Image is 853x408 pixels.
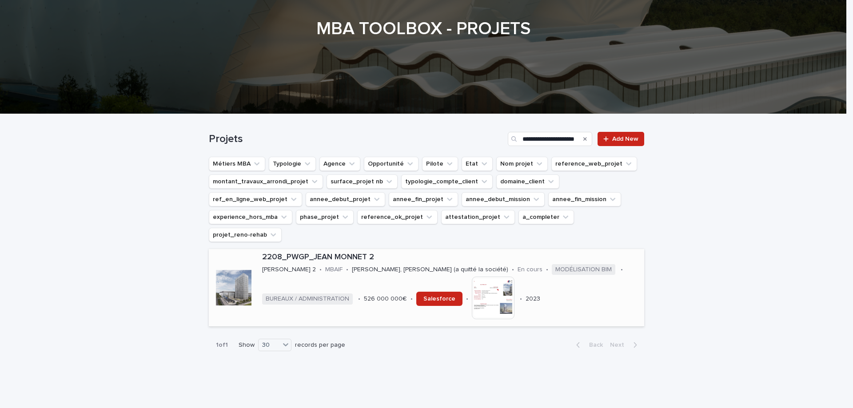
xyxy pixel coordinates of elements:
p: • [512,266,514,273]
button: a_completer [518,210,574,224]
a: Add New [598,132,644,146]
p: 526 000 000€ [364,295,407,303]
span: Back [584,342,603,348]
button: annee_debut_mission [462,192,545,206]
button: Pilote [422,157,458,171]
div: 30 [259,341,280,350]
p: • [546,266,548,273]
h1: MBA TOOLBOX - PROJETS [206,18,641,40]
p: Show [239,341,255,349]
p: 2208_PWGP_JEAN MONNET 2 [262,253,641,262]
button: experience_hors_mba [209,210,292,224]
button: typologie_compte_client [401,174,493,189]
p: • [346,266,348,273]
span: BUREAUX / ADMINISTRATION [262,293,353,305]
button: reference_web_projet [551,157,637,171]
button: Agence [319,157,360,171]
button: montant_travaux_arrondi_projet [209,174,323,189]
button: annee_fin_mission [548,192,621,206]
p: 2023 [526,295,540,303]
button: ref_en_ligne_web_projet [209,192,302,206]
button: domaine_client [496,174,559,189]
button: annee_debut_projet [306,192,385,206]
button: Etat [462,157,493,171]
p: records per page [295,341,345,349]
h1: Projets [209,133,504,146]
button: Nom projet [496,157,548,171]
p: En cours [518,266,542,273]
p: • [319,266,322,273]
p: • [358,295,360,303]
p: MBAIF [325,266,343,273]
p: 1 of 1 [209,334,235,356]
a: Salesforce [416,292,462,306]
button: Métiers MBA [209,157,265,171]
button: annee_fin_projet [389,192,458,206]
button: surface_projet nb [327,174,398,189]
button: phase_projet [296,210,354,224]
span: Salesforce [423,296,455,302]
span: Add New [612,136,638,142]
button: reference_ok_projet [357,210,438,224]
button: attestation_projet [441,210,515,224]
p: • [520,295,522,303]
button: Back [569,341,606,349]
p: [PERSON_NAME], [PERSON_NAME] (a quitté la société) [352,266,508,273]
p: • [466,295,468,303]
button: Opportunité [364,157,419,171]
button: projet_reno-rehab [209,228,282,242]
p: • [411,295,413,303]
button: Next [606,341,644,349]
input: Search [508,132,592,146]
span: MODÉLISATION BIM [552,264,615,275]
span: Next [610,342,630,348]
p: • [621,266,623,273]
p: [PERSON_NAME] 2 [262,266,316,273]
button: Typologie [269,157,316,171]
a: 2208_PWGP_JEAN MONNET 2[PERSON_NAME] 2•MBAIF•[PERSON_NAME], [PERSON_NAME] (a quitté la société)•E... [209,249,644,327]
